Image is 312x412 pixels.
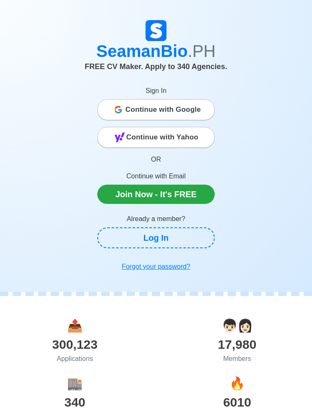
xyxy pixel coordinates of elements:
p: Continue with Email [97,171,215,181]
span: users [222,319,253,332]
button: Continue with Yahoo [97,127,215,148]
img: Logo [146,20,166,41]
span: agencies [67,376,83,390]
a: Forgot your password? [97,258,215,275]
span: Continue with Google [125,101,201,118]
p: Already a member? [97,214,215,224]
button: Continue with Google [97,99,215,120]
u: Forgot your password? [122,263,190,270]
span: FREE CV Maker. Apply to 340 Agencies. [85,62,227,71]
h1: SeamanBio [49,41,263,61]
p: Sign In [97,86,215,96]
p: OR [97,154,215,165]
span: Continue with Yahoo [126,129,198,146]
span: .PH [188,42,216,60]
span: applications [67,319,83,332]
a: Log In [97,227,215,248]
span: jobs [229,376,245,390]
a: Join Now - It's FREE [97,185,215,204]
